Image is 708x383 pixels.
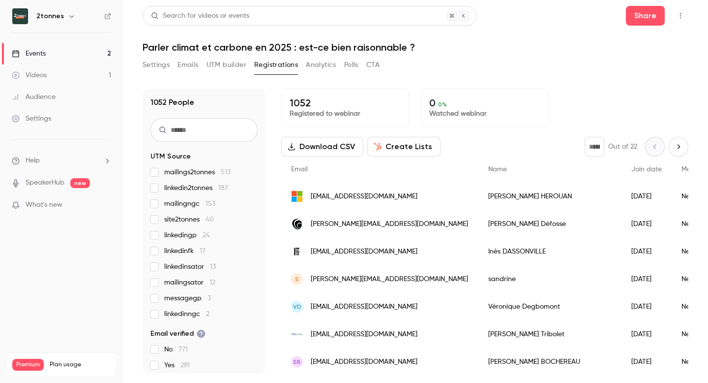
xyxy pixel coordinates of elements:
div: Véronique Degbomont [478,293,621,320]
span: [EMAIL_ADDRESS][DOMAIN_NAME] [311,247,417,257]
p: Out of 22 [608,142,637,152]
span: [EMAIL_ADDRESS][DOMAIN_NAME] [311,191,417,202]
div: sandrine [478,265,621,293]
span: Help [26,156,40,166]
a: SpeakerHub [26,178,64,188]
span: messagegp [164,293,211,303]
h1: Parler climat et carbone en 2025 : est-ce bien raisonnable ? [143,41,688,53]
span: mailingsator [164,278,215,287]
span: [EMAIL_ADDRESS][DOMAIN_NAME] [311,302,417,312]
div: [PERSON_NAME] BOCHEREAU [478,348,621,376]
h1: 1052 People [150,96,194,108]
div: [PERSON_NAME] Défosse [478,210,621,238]
button: Create Lists [367,137,441,157]
span: SB [293,357,301,366]
button: Registrations [254,57,298,73]
span: Email [291,166,308,173]
button: Emails [177,57,198,73]
iframe: Noticeable Trigger [99,201,111,210]
div: [DATE] [621,265,672,293]
div: [DATE] [621,183,672,210]
span: s [295,275,299,284]
div: Search for videos or events [151,11,249,21]
button: CTA [366,57,380,73]
span: 771 [178,346,188,353]
button: UTM builder [206,57,246,73]
span: Email verified [150,329,206,339]
span: Yes [164,360,190,370]
p: 1052 [290,97,401,109]
span: 17 [200,248,206,255]
button: Analytics [306,57,336,73]
span: 513 [221,169,231,176]
div: [DATE] [621,210,672,238]
span: UTM Source [150,152,191,161]
p: Watched webinar [429,109,540,119]
span: Premium [12,359,44,371]
span: 40 [206,216,214,223]
div: [PERSON_NAME] HEROUAN [478,183,621,210]
span: new [70,178,90,188]
span: linkedingp [164,230,210,240]
div: Audience [12,92,56,102]
img: telescoop.fr [291,328,303,340]
span: Name [488,166,507,173]
span: 0 % [438,101,447,108]
div: Settings [12,114,51,124]
span: 24 [203,232,210,239]
span: Join date [631,166,662,173]
span: 187 [218,185,228,191]
img: 2tonnes [12,8,28,24]
img: fhcm.paris [291,246,303,257]
button: Share [626,6,665,26]
span: VD [293,302,301,311]
img: live.fr [291,191,303,202]
div: Inès DASSONVILLE [478,238,621,265]
span: 12 [209,279,215,286]
span: Plan usage [50,361,111,369]
span: [EMAIL_ADDRESS][DOMAIN_NAME] [311,357,417,367]
span: 2 [206,311,209,318]
span: mailings2tonnes [164,167,231,177]
span: linkedinsator [164,262,216,272]
span: 3 [207,295,211,302]
span: site2tonnes [164,215,214,224]
span: [PERSON_NAME][EMAIL_ADDRESS][DOMAIN_NAME] [311,274,468,285]
div: [DATE] [621,293,672,320]
span: [PERSON_NAME][EMAIL_ADDRESS][DOMAIN_NAME] [311,219,468,229]
span: mailingngc [164,199,215,209]
p: Registered to webinar [290,109,401,119]
button: Next page [669,137,688,157]
span: 281 [180,362,190,369]
span: linkedinngc [164,309,209,319]
span: linkedinfk [164,246,206,256]
button: Download CSV [281,137,363,157]
li: help-dropdown-opener [12,156,111,166]
div: [DATE] [621,238,672,265]
span: [EMAIL_ADDRESS][DOMAIN_NAME] [311,329,417,340]
div: [DATE] [621,348,672,376]
div: [PERSON_NAME] Tribolet [478,320,621,348]
p: 0 [429,97,540,109]
div: [DATE] [621,320,672,348]
button: Settings [143,57,170,73]
span: linkedin2tonnes [164,183,228,193]
h6: 2tonnes [36,11,64,21]
div: Videos [12,70,47,80]
span: 153 [206,200,215,207]
button: Polls [344,57,358,73]
img: goodwill-management.com [291,218,303,230]
div: Events [12,49,46,59]
span: What's new [26,200,62,210]
span: No [164,345,188,354]
span: 13 [210,263,216,270]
